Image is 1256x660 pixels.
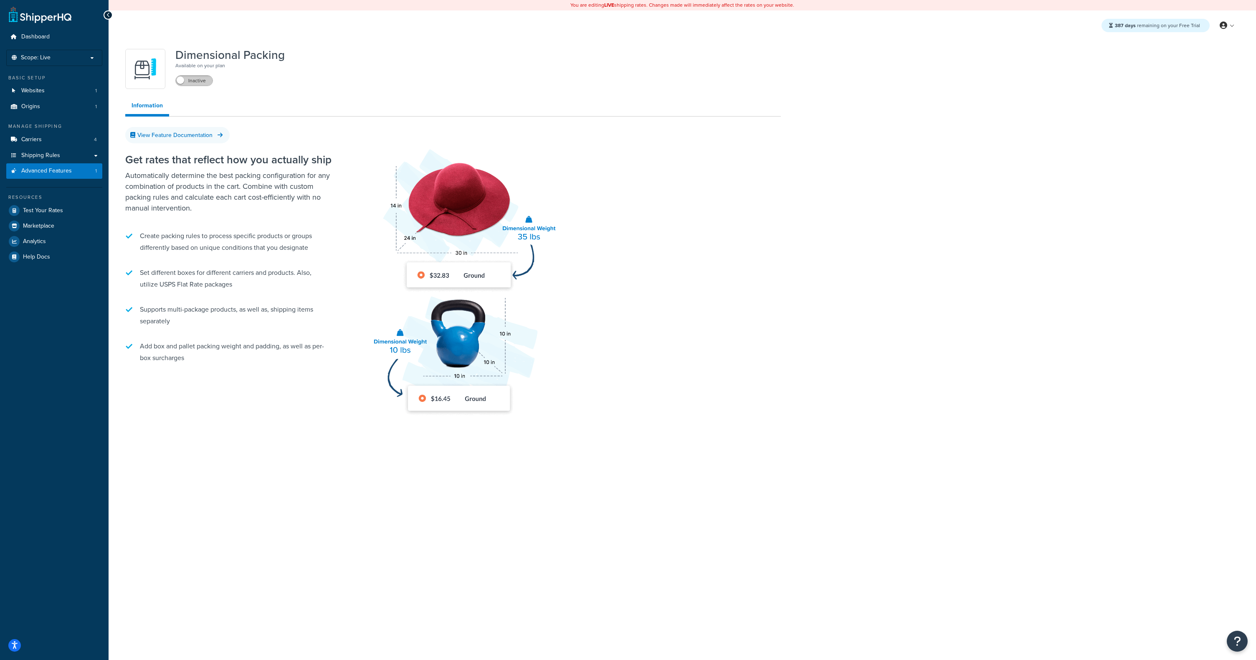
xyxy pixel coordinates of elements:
a: Analytics [6,234,102,249]
span: Scope: Live [21,54,51,61]
li: Set different boxes for different carriers and products. Also, utilize USPS Flat Rate packages [125,263,334,294]
div: Resources [6,194,102,201]
span: Help Docs [23,254,50,261]
span: Carriers [21,136,42,143]
p: Automatically determine the best packing configuration for any combination of products in the car... [125,170,334,213]
span: remaining on your Free Trial [1115,22,1200,29]
span: 4 [94,136,97,143]
button: Open Resource Center [1227,631,1248,652]
strong: 387 days [1115,22,1136,29]
a: Advanced Features1 [6,163,102,179]
p: Available on your plan [175,61,285,70]
label: Inactive [176,76,213,86]
span: 1 [95,103,97,110]
a: Origins1 [6,99,102,114]
h1: Dimensional Packing [175,49,285,61]
li: Advanced Features [6,163,102,179]
b: LIVE [604,1,614,9]
a: Marketplace [6,218,102,234]
img: Dimensional Shipping [359,129,560,429]
a: View Feature Documentation [125,127,230,143]
span: Shipping Rules [21,152,60,159]
li: Origins [6,99,102,114]
span: 1 [95,168,97,175]
span: Analytics [23,238,46,245]
span: Marketplace [23,223,54,230]
a: Help Docs [6,249,102,264]
li: Add box and pallet packing weight and padding, as well as per-box surcharges [125,336,334,368]
li: Supports multi-package products, as well as, shipping items separately [125,300,334,331]
li: Carriers [6,132,102,147]
div: Manage Shipping [6,123,102,130]
span: Advanced Features [21,168,72,175]
img: DTVBYsAAAAAASUVORK5CYII= [131,54,160,84]
span: Test Your Rates [23,207,63,214]
a: Dashboard [6,29,102,45]
span: Origins [21,103,40,110]
li: Websites [6,83,102,99]
li: Create packing rules to process specific products or groups differently based on unique condition... [125,226,334,258]
span: Websites [21,87,45,94]
div: Basic Setup [6,74,102,81]
span: 1 [95,87,97,94]
a: Shipping Rules [6,148,102,163]
a: Carriers4 [6,132,102,147]
span: Dashboard [21,33,50,41]
a: Test Your Rates [6,203,102,218]
h2: Get rates that reflect how you actually ship [125,154,334,166]
a: Information [125,97,169,117]
a: Websites1 [6,83,102,99]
